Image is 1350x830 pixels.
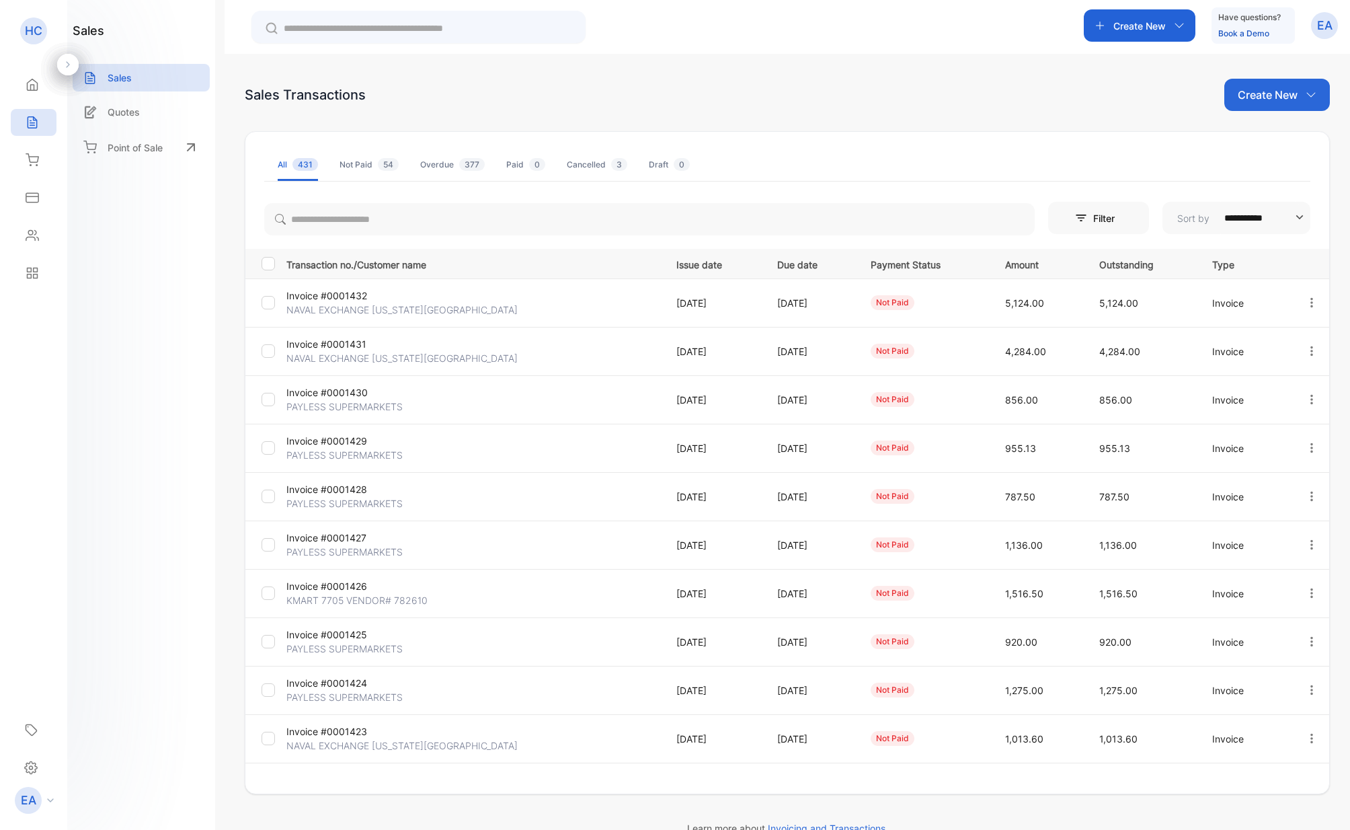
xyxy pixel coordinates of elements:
p: Invoice #0001430 [286,385,411,400]
p: [DATE] [676,296,750,310]
span: 1,136.00 [1099,539,1137,551]
p: Invoice [1212,587,1277,601]
span: 920.00 [1099,636,1131,648]
p: Outstanding [1099,255,1185,272]
p: NAVAL EXCHANGE [US_STATE][GEOGRAPHIC_DATA] [286,303,518,317]
div: not paid [871,489,914,504]
p: PAYLESS SUPERMARKETS [286,545,411,559]
button: Create New [1224,79,1330,111]
a: Point of Sale [73,133,210,162]
span: 955.13 [1099,443,1130,454]
p: Payment Status [871,255,978,272]
span: 856.00 [1099,394,1132,406]
a: Quotes [73,98,210,126]
span: 54 [378,158,399,171]
button: EA [1311,9,1338,42]
h1: sales [73,22,104,40]
span: 377 [459,158,485,171]
p: Transaction no./Customer name [286,255,660,272]
a: Sales [73,64,210,91]
button: Sort by [1162,202,1310,234]
button: Create New [1084,9,1195,42]
p: EA [21,792,36,809]
span: 1,136.00 [1005,539,1043,551]
span: 955.13 [1005,443,1036,454]
p: Invoice [1212,490,1277,504]
p: Invoice #0001431 [286,337,411,351]
p: Invoice [1212,635,1277,649]
div: not paid [871,344,914,359]
p: Invoice [1212,441,1277,455]
p: Invoice [1212,344,1277,359]
p: [DATE] [777,490,843,504]
span: 1,013.60 [1099,733,1138,745]
p: Invoice #0001424 [286,676,411,690]
p: Invoice #0001432 [286,289,411,303]
p: PAYLESS SUPERMARKETS [286,448,411,462]
p: [DATE] [777,587,843,601]
p: [DATE] [676,683,750,697]
span: 4,284.00 [1099,346,1140,357]
p: PAYLESS SUPERMARKETS [286,642,411,656]
div: not paid [871,683,914,697]
p: [DATE] [676,635,750,649]
p: [DATE] [777,683,843,697]
p: Invoice #0001428 [286,482,411,496]
p: [DATE] [777,538,843,552]
a: Book a Demo [1218,28,1269,38]
span: 1,516.50 [1099,588,1138,599]
span: 0 [674,158,690,171]
p: PAYLESS SUPERMARKETS [286,690,411,704]
p: [DATE] [777,393,843,407]
span: 787.50 [1005,491,1035,502]
span: 1,275.00 [1099,685,1138,696]
span: 1,275.00 [1005,685,1043,696]
p: NAVAL EXCHANGE [US_STATE][GEOGRAPHIC_DATA] [286,351,518,365]
p: Invoice #0001427 [286,531,411,545]
div: not paid [871,731,914,746]
p: PAYLESS SUPERMARKETS [286,496,411,511]
p: [DATE] [676,587,750,601]
div: not paid [871,586,914,601]
div: All [278,159,318,171]
div: Not Paid [340,159,399,171]
span: 1,013.60 [1005,733,1043,745]
p: Invoice #0001425 [286,628,411,642]
p: Invoice #0001423 [286,724,411,739]
div: not paid [871,295,914,310]
span: 920.00 [1005,636,1037,648]
p: Type [1212,255,1277,272]
p: HC [25,22,42,40]
div: Overdue [420,159,485,171]
span: 5,124.00 [1099,297,1138,309]
span: 3 [611,158,627,171]
p: [DATE] [777,441,843,455]
div: not paid [871,392,914,407]
p: EA [1317,17,1333,34]
p: Invoice [1212,538,1277,552]
p: Point of Sale [108,141,163,155]
p: KMART 7705 VENDOR# 782610 [286,593,428,607]
div: Paid [506,159,545,171]
p: Quotes [108,105,140,119]
p: Amount [1005,255,1072,272]
p: [DATE] [676,441,750,455]
p: Invoice #0001426 [286,579,411,593]
p: [DATE] [777,344,843,359]
div: Sales Transactions [245,85,366,105]
span: 4,284.00 [1005,346,1046,357]
span: 5,124.00 [1005,297,1044,309]
span: 0 [529,158,545,171]
span: 787.50 [1099,491,1129,502]
p: [DATE] [676,344,750,359]
div: Draft [649,159,690,171]
p: Invoice #0001429 [286,434,411,448]
span: 856.00 [1005,394,1038,406]
p: Invoice [1212,683,1277,697]
p: Due date [777,255,843,272]
p: Sort by [1177,211,1209,225]
p: Invoice [1212,732,1277,746]
p: Create New [1238,87,1298,103]
p: PAYLESS SUPERMARKETS [286,400,411,414]
p: Have questions? [1218,11,1281,24]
